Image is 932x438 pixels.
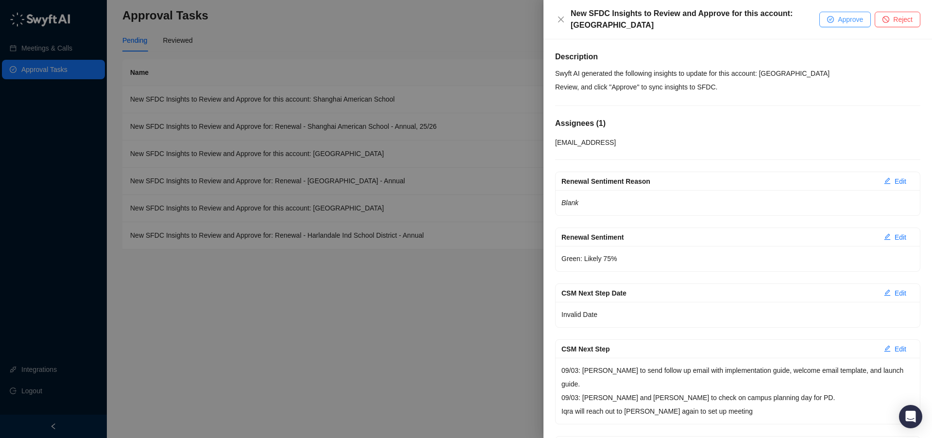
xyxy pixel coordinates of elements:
button: Edit [876,229,914,245]
span: Edit [895,176,906,187]
p: Green: Likely 75% [561,252,914,265]
button: Edit [876,341,914,357]
span: edit [884,177,891,184]
span: [EMAIL_ADDRESS] [555,139,616,146]
p: Review, and click "Approve" to sync insights to SFDC. [555,80,920,94]
span: Edit [895,232,906,243]
p: 09/03: [PERSON_NAME] to send follow up email with implementation guide, welcome email template, a... [561,364,914,404]
button: Reject [875,12,920,27]
div: CSM Next Step Date [561,288,876,298]
span: Edit [895,344,906,354]
span: close [557,16,565,23]
h5: Assignees ( 1 ) [555,118,920,129]
h5: Description [555,51,920,63]
span: edit [884,289,891,296]
div: CSM Next Step [561,344,876,354]
span: Reject [893,14,913,25]
span: stop [882,16,889,23]
span: edit [884,345,891,352]
button: Close [555,14,567,25]
div: New SFDC Insights to Review and Approve for this account: [GEOGRAPHIC_DATA] [571,8,819,31]
p: Invalid Date [561,308,914,321]
div: Open Intercom Messenger [899,405,922,428]
p: Iqra will reach out to [PERSON_NAME] again to set up meeting [561,404,914,418]
p: Swyft AI generated the following insights to update for this account: [GEOGRAPHIC_DATA] [555,67,920,80]
span: Edit [895,288,906,298]
button: Approve [819,12,871,27]
span: Approve [838,14,863,25]
span: check-circle [827,16,834,23]
em: Blank [561,199,578,207]
div: Renewal Sentiment Reason [561,176,876,187]
span: edit [884,233,891,240]
button: Edit [876,285,914,301]
div: Renewal Sentiment [561,232,876,243]
button: Edit [876,174,914,189]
